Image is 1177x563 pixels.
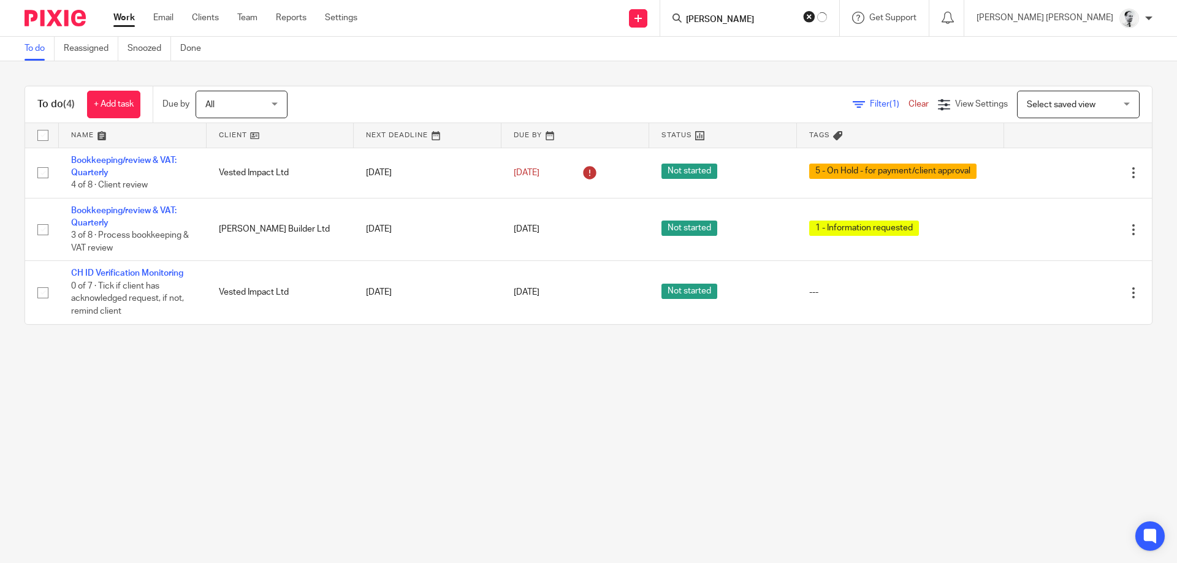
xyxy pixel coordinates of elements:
a: Work [113,12,135,24]
img: Pixie [25,10,86,26]
span: [DATE] [514,288,539,297]
span: 4 of 8 · Client review [71,181,148,189]
span: All [205,100,215,109]
span: Get Support [869,13,916,22]
p: Due by [162,98,189,110]
td: [DATE] [354,198,501,261]
span: [DATE] [514,225,539,234]
span: View Settings [955,100,1008,108]
a: Clear [908,100,929,108]
span: Not started [661,221,717,236]
img: Mass_2025.jpg [1119,9,1139,28]
span: Not started [661,164,717,179]
span: (1) [889,100,899,108]
span: 0 of 7 · Tick if client has acknowledged request, if not, remind client [71,282,184,316]
td: Vested Impact Ltd [207,261,354,324]
a: Snoozed [128,37,171,61]
span: [DATE] [514,168,539,177]
a: Bookkeeping/review & VAT: Quarterly [71,156,177,177]
input: Search [685,15,795,26]
a: Email [153,12,173,24]
td: Vested Impact Ltd [207,148,354,198]
span: Filter [870,100,908,108]
span: 5 - On Hold - for payment/client approval [809,164,977,179]
a: Settings [325,12,357,24]
p: [PERSON_NAME] [PERSON_NAME] [977,12,1113,24]
a: + Add task [87,91,140,118]
span: 1 - Information requested [809,221,919,236]
a: CH ID Verification Monitoring [71,269,183,278]
a: Clients [192,12,219,24]
div: --- [809,286,992,298]
td: [DATE] [354,261,501,324]
a: Bookkeeping/review & VAT: Quarterly [71,206,177,227]
a: Reassigned [64,37,118,61]
span: Tags [809,132,830,138]
td: [PERSON_NAME] Builder Ltd [207,198,354,261]
a: Done [180,37,210,61]
span: (4) [63,99,75,109]
a: Reports [276,12,307,24]
button: Clear [803,10,815,23]
span: Not started [661,284,717,299]
td: [DATE] [354,148,501,198]
h1: To do [37,98,75,111]
svg: Results are loading [817,12,827,22]
span: 3 of 8 · Process bookkeeping & VAT review [71,232,189,253]
span: Select saved view [1027,100,1095,109]
a: Team [237,12,257,24]
a: To do [25,37,55,61]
